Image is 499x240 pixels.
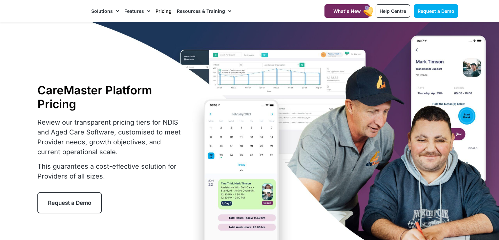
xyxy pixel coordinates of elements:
[37,192,102,213] a: Request a Demo
[37,161,185,181] p: This guarantees a cost-effective solution for Providers of all sizes.
[380,8,406,14] span: Help Centre
[40,6,85,16] img: CareMaster Logo
[418,8,454,14] span: Request a Demo
[37,83,185,111] h1: CareMaster Platform Pricing
[333,8,361,14] span: What's New
[376,4,410,18] a: Help Centre
[324,4,370,18] a: What's New
[414,4,458,18] a: Request a Demo
[48,200,91,206] span: Request a Demo
[37,117,185,157] p: Review our transparent pricing tiers for NDIS and Aged Care Software, customised to meet Provider...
